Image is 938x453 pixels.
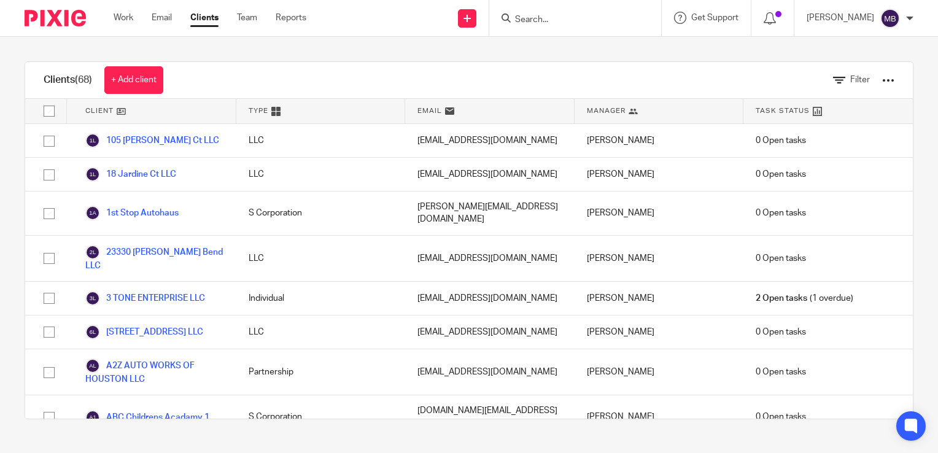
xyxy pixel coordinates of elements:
[236,349,406,395] div: Partnership
[405,282,575,315] div: [EMAIL_ADDRESS][DOMAIN_NAME]
[85,206,100,220] img: svg%3E
[575,282,744,315] div: [PERSON_NAME]
[514,15,624,26] input: Search
[236,395,406,439] div: S Corporation
[85,133,219,148] a: 105 [PERSON_NAME] Ct LLC
[575,349,744,395] div: [PERSON_NAME]
[807,12,874,24] p: [PERSON_NAME]
[236,316,406,349] div: LLC
[756,252,806,265] span: 0 Open tasks
[104,66,163,94] a: + Add client
[190,12,219,24] a: Clients
[405,192,575,235] div: [PERSON_NAME][EMAIL_ADDRESS][DOMAIN_NAME]
[85,206,179,220] a: 1st Stop Autohaus
[756,366,806,378] span: 0 Open tasks
[405,124,575,157] div: [EMAIL_ADDRESS][DOMAIN_NAME]
[85,358,224,385] a: A2Z AUTO WORKS OF HOUSTON LLC
[85,291,100,306] img: svg%3E
[85,325,100,339] img: svg%3E
[405,316,575,349] div: [EMAIL_ADDRESS][DOMAIN_NAME]
[75,75,92,85] span: (68)
[85,106,114,116] span: Client
[85,133,100,148] img: svg%3E
[850,75,870,84] span: Filter
[691,14,738,22] span: Get Support
[236,282,406,315] div: Individual
[575,316,744,349] div: [PERSON_NAME]
[575,192,744,235] div: [PERSON_NAME]
[276,12,306,24] a: Reports
[756,134,806,147] span: 0 Open tasks
[85,245,224,272] a: 23330 [PERSON_NAME] Bend LLC
[405,236,575,281] div: [EMAIL_ADDRESS][DOMAIN_NAME]
[575,158,744,191] div: [PERSON_NAME]
[756,207,806,219] span: 0 Open tasks
[405,158,575,191] div: [EMAIL_ADDRESS][DOMAIN_NAME]
[756,168,806,180] span: 0 Open tasks
[756,292,807,304] span: 2 Open tasks
[236,236,406,281] div: LLC
[587,106,626,116] span: Manager
[756,292,853,304] span: (1 overdue)
[85,358,100,373] img: svg%3E
[236,124,406,157] div: LLC
[37,99,61,123] input: Select all
[756,326,806,338] span: 0 Open tasks
[249,106,268,116] span: Type
[44,74,92,87] h1: Clients
[756,106,810,116] span: Task Status
[236,158,406,191] div: LLC
[85,291,205,306] a: 3 TONE ENTERPRISE LLC
[25,10,86,26] img: Pixie
[85,167,176,182] a: 18 Jardine Ct LLC
[85,410,100,425] img: svg%3E
[575,236,744,281] div: [PERSON_NAME]
[114,12,133,24] a: Work
[85,245,100,260] img: svg%3E
[405,349,575,395] div: [EMAIL_ADDRESS][DOMAIN_NAME]
[880,9,900,28] img: svg%3E
[756,411,806,423] span: 0 Open tasks
[575,395,744,439] div: [PERSON_NAME]
[85,167,100,182] img: svg%3E
[152,12,172,24] a: Email
[85,410,209,425] a: ABC Childrens Acadamy 1
[85,325,203,339] a: [STREET_ADDRESS] LLC
[575,124,744,157] div: [PERSON_NAME]
[417,106,442,116] span: Email
[236,192,406,235] div: S Corporation
[237,12,257,24] a: Team
[405,395,575,439] div: [DOMAIN_NAME][EMAIL_ADDRESS][DOMAIN_NAME]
